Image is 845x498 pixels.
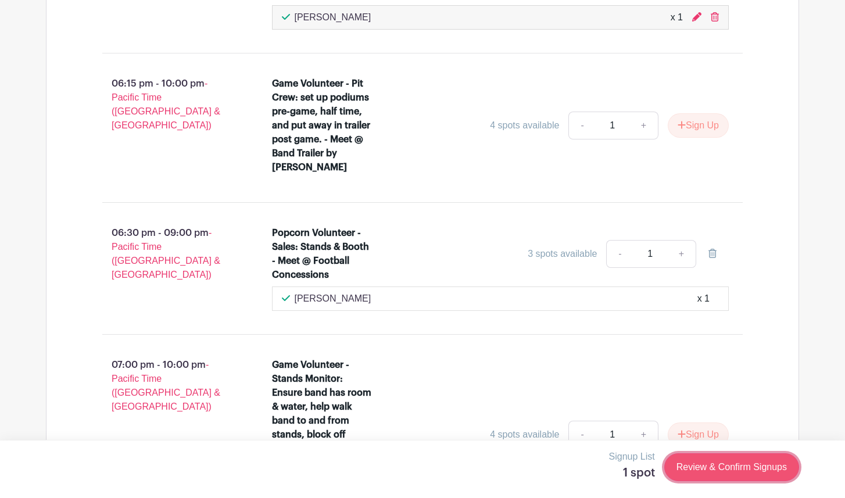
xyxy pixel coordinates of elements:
button: Sign Up [668,422,729,447]
span: - Pacific Time ([GEOGRAPHIC_DATA] & [GEOGRAPHIC_DATA]) [112,228,220,280]
p: 06:30 pm - 09:00 pm [84,221,253,286]
button: Sign Up [668,113,729,138]
p: Signup List [609,450,655,464]
span: - Pacific Time ([GEOGRAPHIC_DATA] & [GEOGRAPHIC_DATA]) [112,360,220,411]
div: x 1 [697,292,710,306]
a: - [568,112,595,139]
span: - Pacific Time ([GEOGRAPHIC_DATA] & [GEOGRAPHIC_DATA]) [112,78,220,130]
a: - [568,421,595,449]
div: x 1 [671,10,683,24]
p: 06:15 pm - 10:00 pm [84,72,253,137]
a: + [667,240,696,268]
a: + [629,421,658,449]
div: 4 spots available [490,119,559,132]
a: + [629,112,658,139]
div: Popcorn Volunteer - Sales: Stands & Booth - Meet @ Football Concessions [272,226,373,282]
p: 07:00 pm - 10:00 pm [84,353,253,418]
a: - [606,240,633,268]
p: [PERSON_NAME] [295,10,371,24]
div: 3 spots available [528,247,597,261]
a: Review & Confirm Signups [664,453,799,481]
div: Game Volunteer - Pit Crew: set up podiums pre-game, half time, and put away in trailer post game.... [272,77,373,174]
h5: 1 spot [609,466,655,480]
div: 4 spots available [490,428,559,442]
p: [PERSON_NAME] [295,292,371,306]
